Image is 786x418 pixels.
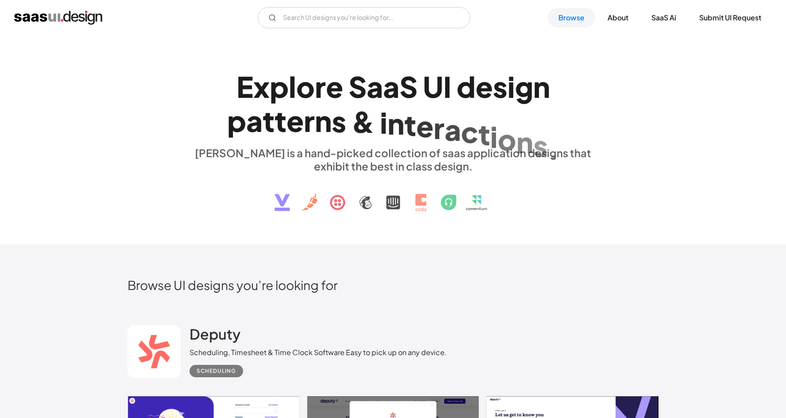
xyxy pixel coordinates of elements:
div: o [498,122,516,156]
div: n [533,70,550,104]
div: a [383,70,399,104]
div: r [434,110,445,144]
h2: Deputy [190,325,240,343]
div: r [315,70,326,104]
div: d [457,70,476,104]
input: Search UI designs you're looking for... [258,7,470,28]
a: Deputy [190,325,240,347]
div: s [533,128,548,162]
div: n [387,106,404,140]
div: l [289,70,296,104]
div: e [287,104,304,138]
img: text, icon, saas logo [259,173,527,219]
div: o [296,70,315,104]
div: t [478,116,490,151]
div: n [516,125,533,159]
div: s [332,104,346,138]
div: U [423,70,443,104]
div: I [443,70,451,104]
div: i [380,105,387,139]
div: a [246,104,263,138]
div: S [348,70,367,104]
div: s [493,70,507,104]
a: home [14,11,102,25]
a: About [597,8,639,27]
div: p [270,70,289,104]
div: x [253,70,270,104]
div: e [416,109,434,143]
div: & [352,104,375,139]
div: . [548,132,559,166]
div: t [263,104,275,138]
div: Scheduling, Timesheet & Time Clock Software Easy to pick up on any device. [190,347,447,358]
div: e [476,70,493,104]
div: a [445,112,461,146]
div: c [461,114,478,148]
a: Submit UI Request [689,8,772,27]
div: i [490,119,498,153]
div: a [367,70,383,104]
div: n [315,104,332,138]
div: g [515,70,533,104]
h2: Browse UI designs you’re looking for [128,277,659,293]
div: r [304,104,315,138]
div: t [404,107,416,141]
div: e [326,70,343,104]
a: SaaS Ai [641,8,687,27]
div: i [507,70,515,104]
div: t [275,104,287,138]
form: Email Form [258,7,470,28]
div: S [399,70,418,104]
div: p [227,104,246,138]
div: E [236,70,253,104]
a: Browse [548,8,595,27]
div: Scheduling [197,366,236,376]
h1: Explore SaaS UI design patterns & interactions. [190,70,597,138]
div: [PERSON_NAME] is a hand-picked collection of saas application designs that exhibit the best in cl... [190,146,597,173]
